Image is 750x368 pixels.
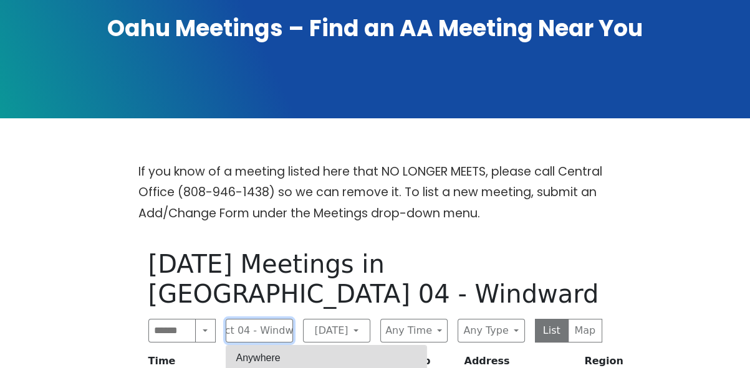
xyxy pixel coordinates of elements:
button: [DATE] [303,319,370,342]
p: If you know of a meeting listed here that NO LONGER MEETS, please call Central Office (808-946-14... [138,161,612,224]
input: Search [148,319,196,342]
button: Any Time [380,319,448,342]
button: List [535,319,569,342]
button: Map [568,319,602,342]
button: Search [195,319,215,342]
button: District 04 - Windward [226,319,293,342]
h1: [DATE] Meetings in [GEOGRAPHIC_DATA] 04 - Windward [148,249,602,309]
h1: Oahu Meetings – Find an AA Meeting Near You [12,13,738,44]
button: Any Type [458,319,525,342]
